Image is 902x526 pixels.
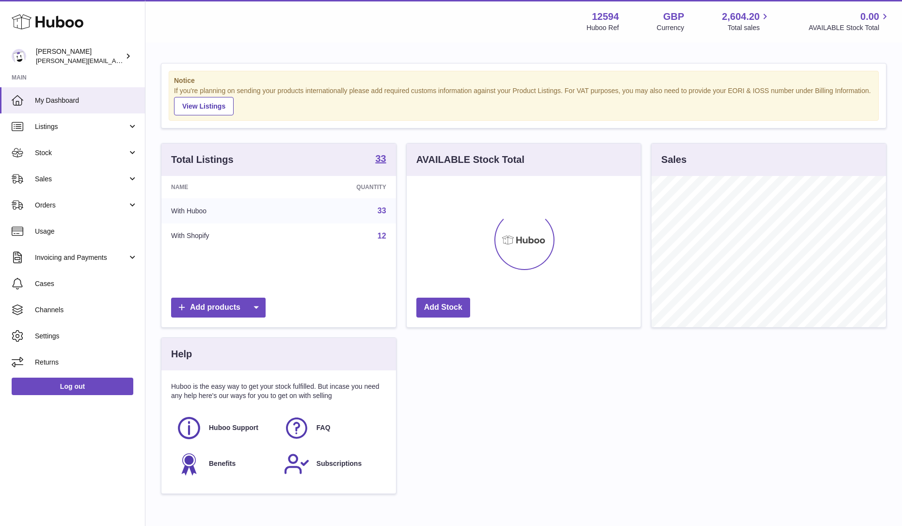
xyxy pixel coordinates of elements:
[416,298,470,318] a: Add Stock
[174,76,873,85] strong: Notice
[722,10,771,32] a: 2,604.20 Total sales
[316,423,331,432] span: FAQ
[209,459,236,468] span: Benefits
[161,223,288,249] td: With Shopify
[35,305,138,315] span: Channels
[176,451,274,477] a: Benefits
[586,23,619,32] div: Huboo Ref
[316,459,362,468] span: Subscriptions
[161,198,288,223] td: With Huboo
[808,23,890,32] span: AVAILABLE Stock Total
[378,232,386,240] a: 12
[36,57,194,64] span: [PERSON_NAME][EMAIL_ADDRESS][DOMAIN_NAME]
[176,415,274,441] a: Huboo Support
[378,207,386,215] a: 33
[174,97,234,115] a: View Listings
[661,153,686,166] h3: Sales
[722,10,760,23] span: 2,604.20
[36,47,123,65] div: [PERSON_NAME]
[35,175,127,184] span: Sales
[174,86,873,115] div: If you're planning on sending your products internationally please add required customs informati...
[35,332,138,341] span: Settings
[728,23,771,32] span: Total sales
[284,415,381,441] a: FAQ
[35,122,127,131] span: Listings
[288,176,396,198] th: Quantity
[657,23,684,32] div: Currency
[375,154,386,163] strong: 33
[171,153,234,166] h3: Total Listings
[592,10,619,23] strong: 12594
[375,154,386,165] a: 33
[416,153,524,166] h3: AVAILABLE Stock Total
[161,176,288,198] th: Name
[35,201,127,210] span: Orders
[209,423,258,432] span: Huboo Support
[12,49,26,64] img: owen@wearemakewaves.com
[171,298,266,318] a: Add products
[171,382,386,400] p: Huboo is the easy way to get your stock fulfilled. But incase you need any help here's our ways f...
[12,378,133,395] a: Log out
[284,451,381,477] a: Subscriptions
[35,253,127,262] span: Invoicing and Payments
[171,348,192,361] h3: Help
[860,10,879,23] span: 0.00
[35,227,138,236] span: Usage
[808,10,890,32] a: 0.00 AVAILABLE Stock Total
[663,10,684,23] strong: GBP
[35,96,138,105] span: My Dashboard
[35,279,138,288] span: Cases
[35,358,138,367] span: Returns
[35,148,127,158] span: Stock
